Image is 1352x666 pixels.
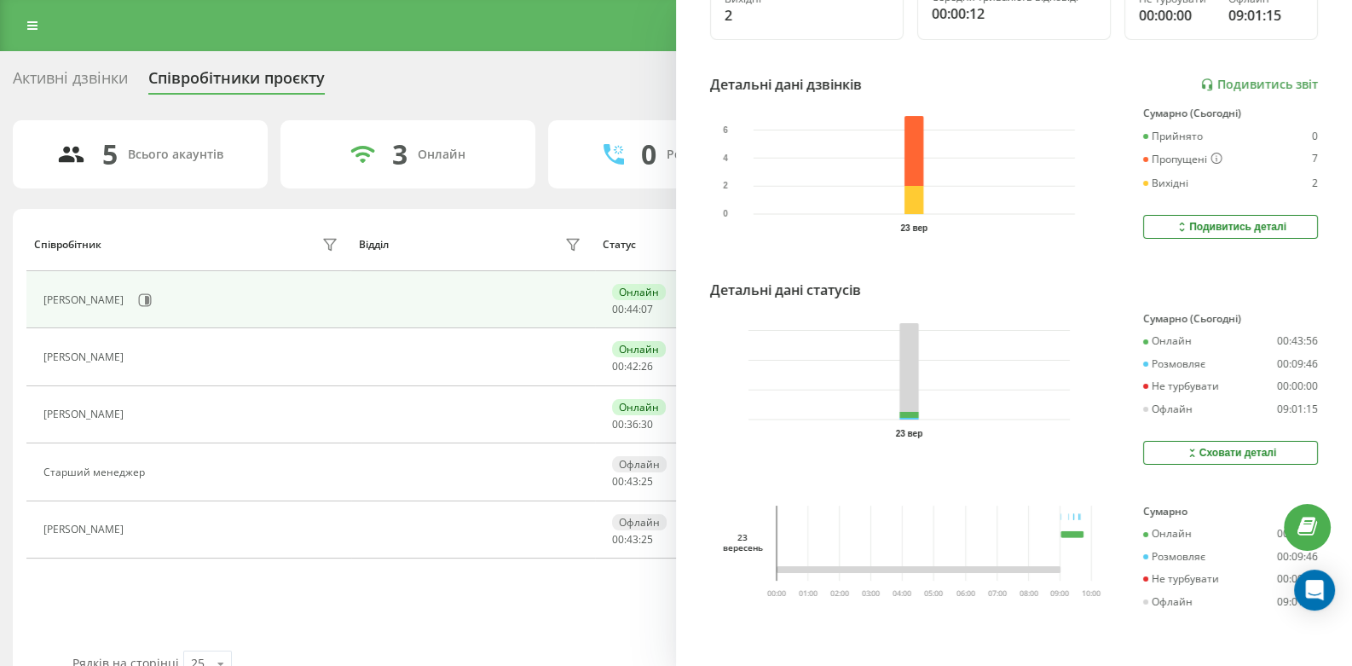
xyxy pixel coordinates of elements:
[799,588,818,599] text: 01:00
[612,304,653,316] div: : :
[1143,215,1318,239] button: Подивитись деталі
[627,532,638,547] span: 43
[723,125,728,135] text: 6
[900,223,927,233] text: 23 вер
[1143,551,1205,563] div: Розмовляє
[1277,551,1318,563] div: 00:09:46
[1277,528,1318,540] div: 00:43:56
[1051,588,1070,599] text: 09:00
[612,532,624,547] span: 00
[1083,588,1101,599] text: 10:00
[612,417,624,431] span: 00
[1277,573,1318,585] div: 00:00:00
[43,294,128,306] div: [PERSON_NAME]
[893,588,912,599] text: 04:00
[612,419,653,431] div: : :
[896,429,923,438] text: 23 вер
[641,532,653,547] span: 25
[641,138,656,171] div: 0
[1139,5,1215,26] div: 00:00:00
[13,69,128,96] div: Активні дзвінки
[641,302,653,316] span: 07
[1143,441,1318,465] button: Сховати деталі
[767,588,786,599] text: 00:00
[43,466,149,478] div: Старший менеджер
[1312,177,1318,189] div: 2
[988,588,1007,599] text: 07:00
[1020,588,1038,599] text: 08:00
[932,3,1096,24] div: 00:00:12
[603,239,636,251] div: Статус
[1143,107,1318,119] div: Сумарно (Сьогодні)
[862,588,881,599] text: 03:00
[612,341,666,357] div: Онлайн
[612,399,666,415] div: Онлайн
[1294,570,1335,611] div: Open Intercom Messenger
[34,239,101,251] div: Співробітник
[1143,380,1219,392] div: Не турбувати
[1143,403,1193,415] div: Офлайн
[392,138,407,171] div: 3
[956,588,975,599] text: 06:00
[1277,596,1318,608] div: 09:01:15
[641,474,653,489] span: 25
[1143,335,1192,347] div: Онлайн
[627,474,638,489] span: 43
[1143,596,1193,608] div: Офлайн
[612,361,653,373] div: : :
[725,5,800,26] div: 2
[1277,335,1318,347] div: 00:43:56
[1312,130,1318,142] div: 0
[1143,313,1318,325] div: Сумарно (Сьогодні)
[710,74,862,95] div: Детальні дані дзвінків
[1200,78,1318,92] a: Подивитись звіт
[710,280,861,300] div: Детальні дані статусів
[1143,153,1222,166] div: Пропущені
[1143,528,1192,540] div: Онлайн
[1277,358,1318,370] div: 00:09:46
[627,417,638,431] span: 36
[723,210,728,219] text: 0
[627,302,638,316] span: 44
[43,408,128,420] div: [PERSON_NAME]
[43,351,128,363] div: [PERSON_NAME]
[723,542,761,553] div: вересень
[1185,446,1277,460] div: Сховати деталі
[1143,130,1203,142] div: Прийнято
[148,69,325,96] div: Співробітники проєкту
[612,514,667,530] div: Офлайн
[128,148,223,162] div: Всього акаунтів
[723,532,761,542] div: 23
[612,302,624,316] span: 00
[723,182,728,191] text: 2
[925,588,944,599] text: 05:00
[359,239,389,251] div: Відділ
[1143,506,1318,518] div: Сумарно
[612,476,653,488] div: : :
[1228,5,1304,26] div: 09:01:15
[641,417,653,431] span: 30
[43,524,128,536] div: [PERSON_NAME]
[830,588,849,599] text: 02:00
[612,284,666,300] div: Онлайн
[627,359,638,374] span: 42
[612,474,624,489] span: 00
[1143,358,1205,370] div: Розмовляє
[418,148,465,162] div: Онлайн
[1312,153,1318,166] div: 7
[1175,220,1286,234] div: Подивитись деталі
[667,148,749,162] div: Розмовляють
[1277,380,1318,392] div: 00:00:00
[723,153,728,163] text: 4
[612,359,624,374] span: 00
[641,359,653,374] span: 26
[612,534,653,546] div: : :
[1143,177,1188,189] div: Вихідні
[1143,573,1219,585] div: Не турбувати
[1277,403,1318,415] div: 09:01:15
[612,456,667,472] div: Офлайн
[102,138,118,171] div: 5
